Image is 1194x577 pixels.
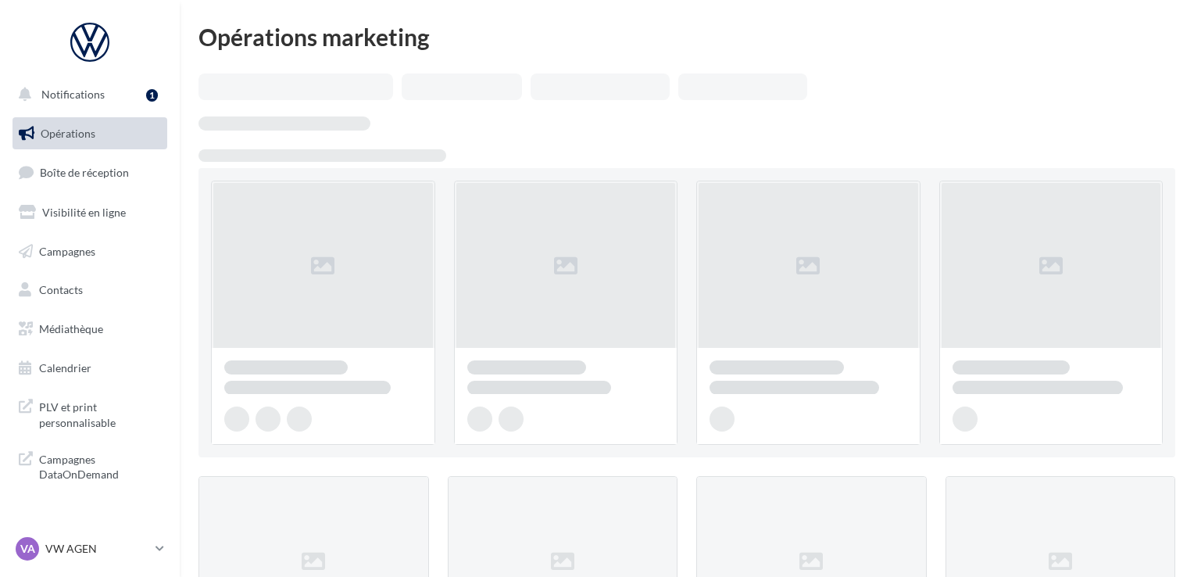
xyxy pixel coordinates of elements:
span: Calendrier [39,361,91,375]
a: VA VW AGEN [13,534,167,564]
a: Boîte de réception [9,156,170,189]
span: PLV et print personnalisable [39,396,161,430]
a: Campagnes [9,235,170,268]
div: Opérations marketing [198,25,1175,48]
p: VW AGEN [45,541,149,557]
span: Campagnes DataOnDemand [39,449,161,482]
a: PLV et print personnalisable [9,390,170,436]
span: Boîte de réception [40,166,129,179]
button: Notifications 1 [9,78,164,111]
a: Campagnes DataOnDemand [9,443,170,489]
span: VA [20,541,35,557]
span: Médiathèque [39,322,103,335]
div: 1 [146,89,158,102]
a: Visibilité en ligne [9,196,170,229]
span: Notifications [41,88,105,101]
span: Campagnes [39,244,95,257]
a: Opérations [9,117,170,150]
a: Médiathèque [9,313,170,346]
a: Calendrier [9,352,170,385]
span: Opérations [41,127,95,140]
a: Contacts [9,274,170,306]
span: Contacts [39,283,83,296]
span: Visibilité en ligne [42,206,126,219]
